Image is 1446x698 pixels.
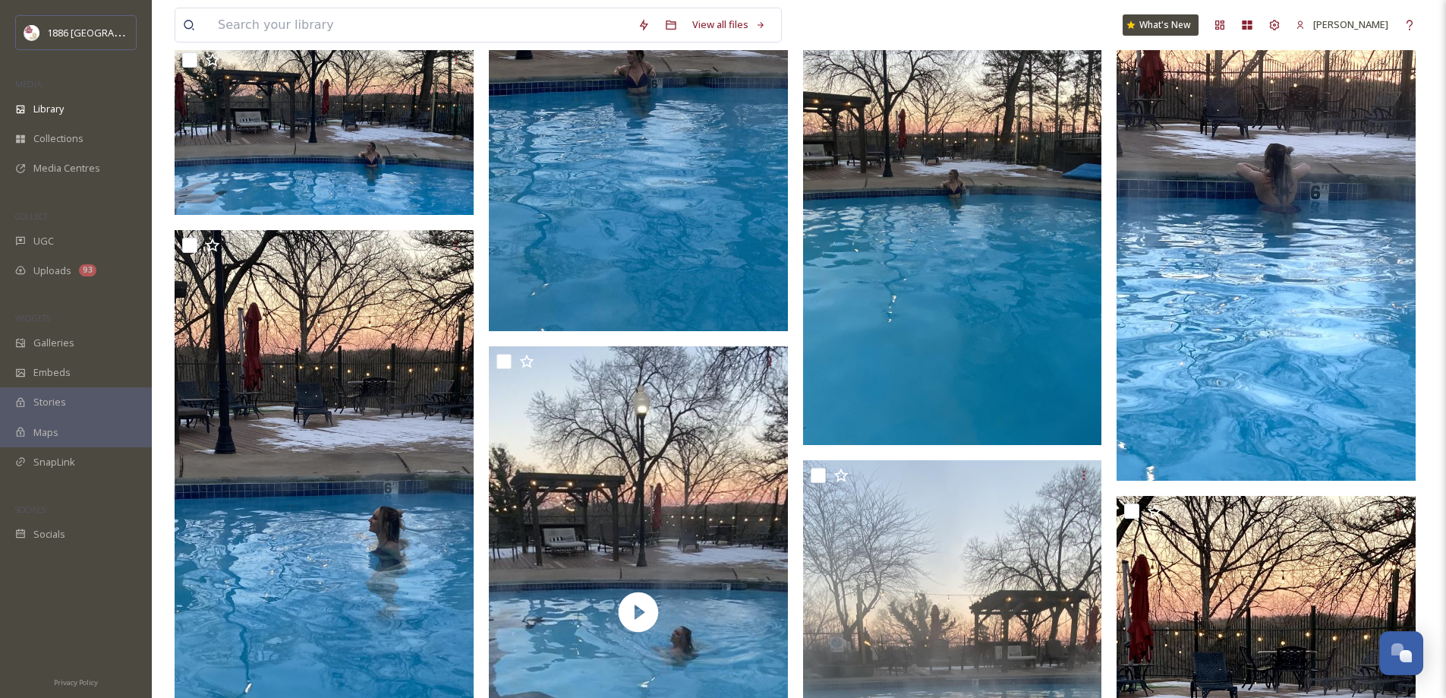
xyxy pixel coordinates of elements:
[33,131,83,146] span: Collections
[15,504,46,515] span: SOCIALS
[33,264,71,278] span: Uploads
[24,25,39,40] img: logos.png
[1313,17,1388,31] span: [PERSON_NAME]
[54,672,98,690] a: Privacy Policy
[33,395,66,409] span: Stories
[1379,631,1423,675] button: Open Chat
[33,336,74,350] span: Galleries
[685,10,773,39] a: View all files
[33,161,100,175] span: Media Centres
[79,264,96,276] div: 93
[33,234,54,248] span: UGC
[54,677,98,687] span: Privacy Policy
[210,8,630,42] input: Search your library
[47,25,167,39] span: 1886 [GEOGRAPHIC_DATA]
[175,45,477,215] img: Photo Jan 21 2022, 5 26 51 PM.jpg
[15,312,50,324] span: WIDGETS
[1288,10,1396,39] a: [PERSON_NAME]
[15,210,48,222] span: COLLECT
[15,78,42,90] span: MEDIA
[33,365,71,380] span: Embeds
[33,455,75,469] span: SnapLink
[33,425,58,440] span: Maps
[33,527,65,542] span: Socials
[33,102,64,116] span: Library
[1123,14,1199,36] a: What's New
